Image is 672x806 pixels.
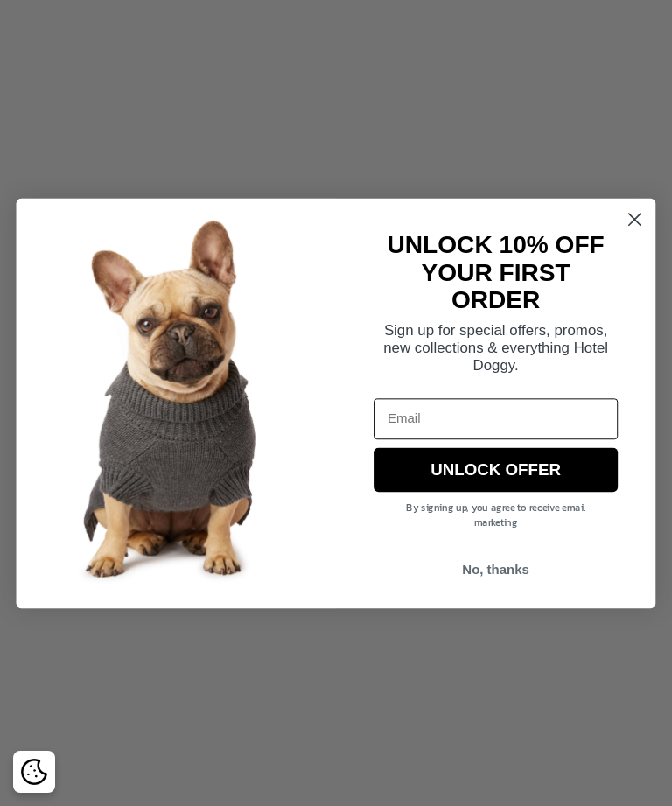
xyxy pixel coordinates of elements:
[406,500,585,529] span: By signing up, you agree to receive email marketing
[374,447,618,492] button: UNLOCK OFFER
[21,759,47,785] img: Cookie policy
[18,757,49,788] button: Cookie policy
[388,229,605,312] strong: UNLOCK 10% OFF YOUR FIRST ORDER
[383,321,608,372] span: Sign up for special offers, promos, new collections & everything Hotel Doggy.
[17,198,336,607] img: 7cf315d2-500c-4d0a-a8b4-098d5756016d.jpeg
[13,751,55,793] div: Cookie policy
[620,205,649,234] button: Close dialog
[374,397,618,438] input: Email
[374,553,618,585] button: No, thanks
